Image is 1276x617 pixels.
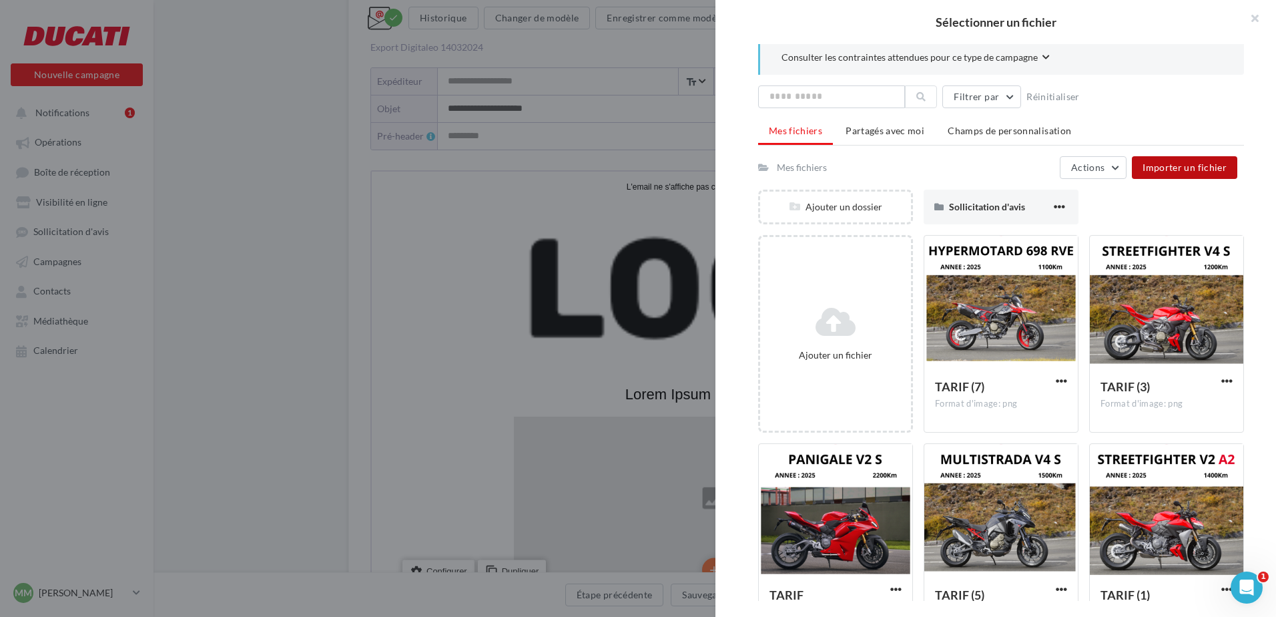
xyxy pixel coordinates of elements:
[9,508,22,522] i: open_with
[513,391,527,409] i: save
[781,51,1038,64] span: Consulter les contraintes attendues pour ce type de campagne
[1132,156,1237,179] button: Importer un fichier
[38,391,51,409] i: settings
[591,391,604,409] i: delete
[846,125,924,136] span: Partagés avec moi
[948,125,1071,136] span: Champs de personnalisation
[255,11,393,20] span: L'email ne s'affiche pas correctement ?
[765,349,906,362] div: Ajouter un fichier
[336,387,349,410] i: add
[935,398,1067,410] div: Format d'image: png
[1143,162,1227,173] span: Importer un fichier
[781,50,1050,67] button: Consulter les contraintes attendues pour ce type de campagne
[1060,156,1127,179] button: Actions
[769,125,822,136] span: Mes fichiers
[31,388,103,411] li: Configurer le bloc
[1231,572,1263,604] iframe: Intercom live chat
[760,200,911,214] div: Ajouter un dossier
[777,161,827,174] div: Mes fichiers
[254,214,432,231] span: Lorem Ipsum dolor sit amet
[1100,588,1150,602] span: TARIF (1)
[330,386,354,410] li: Ajouter un bloc
[1100,398,1233,410] div: Format d'image: png
[142,245,543,407] img: img-full-width-LG.jpg
[949,201,1025,212] span: Sollicitation d'avis
[1071,162,1104,173] span: Actions
[113,391,127,409] i: content_copy
[942,85,1021,108] button: Filtrer par
[935,379,984,394] span: TARIF (7)
[1258,572,1269,582] span: 1
[935,588,984,602] span: TARIF (5)
[106,388,175,411] li: Dupliquer le bloc
[769,588,804,602] span: TARIF
[149,34,536,201] img: img-logo.png
[1021,89,1085,105] button: Réinitialiser
[1100,379,1150,394] span: TARIF (3)
[583,388,655,411] li: Supprimer le bloc
[393,10,430,20] a: Cliquez-ici
[506,388,580,411] li: Enregistrer le bloc
[393,11,430,20] u: Cliquez-ici
[737,16,1255,28] h2: Sélectionner un fichier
